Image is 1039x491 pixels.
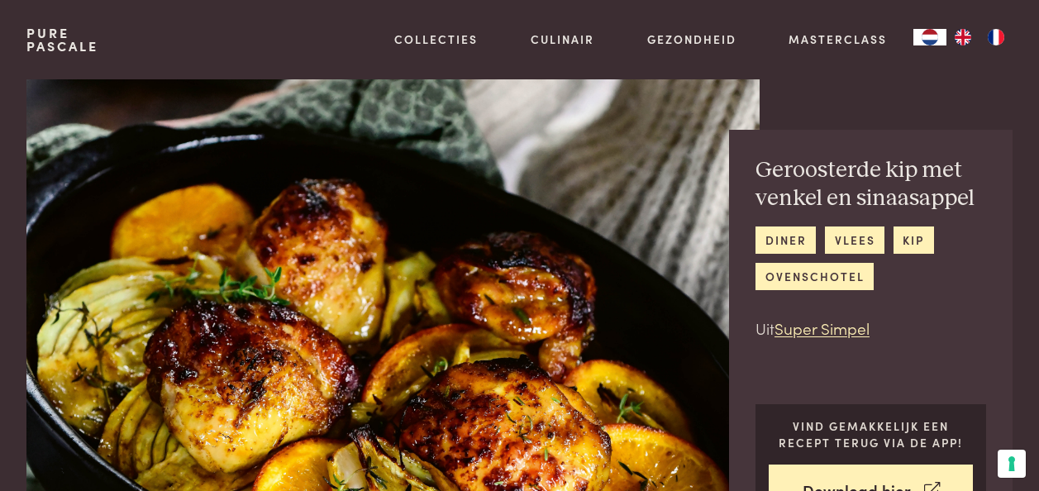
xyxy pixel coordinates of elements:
button: Uw voorkeuren voor toestemming voor trackingtechnologieën [998,450,1026,478]
a: vlees [825,226,884,254]
aside: Language selected: Nederlands [913,29,1013,45]
a: Collecties [394,31,478,48]
a: Masterclass [789,31,887,48]
a: Super Simpel [774,317,870,339]
a: NL [913,29,946,45]
a: ovenschotel [755,263,874,290]
a: Culinair [531,31,594,48]
a: EN [946,29,979,45]
a: kip [894,226,934,254]
a: Gezondheid [647,31,736,48]
div: Language [913,29,946,45]
a: diner [755,226,816,254]
a: FR [979,29,1013,45]
ul: Language list [946,29,1013,45]
a: PurePascale [26,26,98,53]
h2: Geroosterde kip met venkel en sinaasappel [755,156,986,213]
p: Vind gemakkelijk een recept terug via de app! [769,417,973,451]
p: Uit [755,317,986,341]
